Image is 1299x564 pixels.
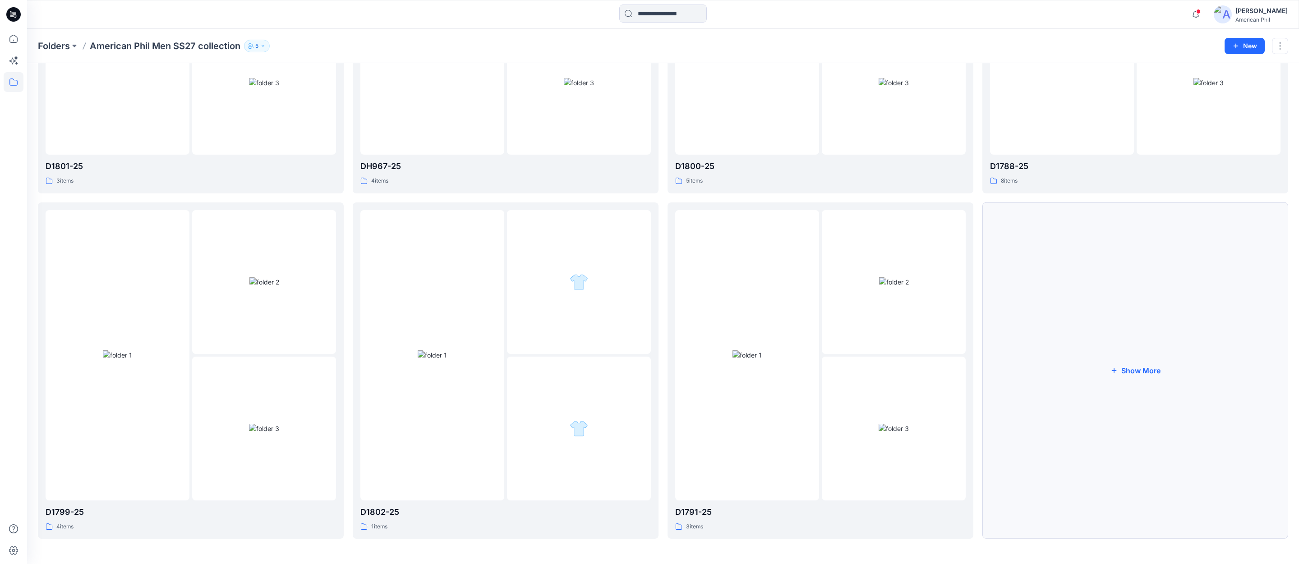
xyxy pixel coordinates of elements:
[686,522,703,532] p: 3 items
[249,78,279,87] img: folder 3
[1225,38,1265,54] button: New
[38,202,344,539] a: folder 1folder 2folder 3D1799-254items
[1193,78,1224,87] img: folder 3
[1235,16,1288,23] div: American Phil
[46,506,336,518] p: D1799-25
[990,160,1281,173] p: D1788-25
[418,350,447,360] img: folder 1
[668,202,973,539] a: folder 1folder 2folder 3D1791-253items
[353,202,659,539] a: folder 1folder 2folder 3D1802-251items
[56,176,74,186] p: 3 items
[879,78,909,87] img: folder 3
[1235,5,1288,16] div: [PERSON_NAME]
[879,277,909,287] img: folder 2
[244,40,270,52] button: 5
[732,350,762,360] img: folder 1
[675,506,966,518] p: D1791-25
[982,202,1288,539] button: Show More
[675,160,966,173] p: D1800-25
[371,522,387,532] p: 1 items
[879,424,909,433] img: folder 3
[46,160,336,173] p: D1801-25
[1001,176,1018,186] p: 8 items
[1214,5,1232,23] img: avatar
[360,160,651,173] p: DH967-25
[90,40,240,52] p: American Phil Men SS27 collection
[38,40,70,52] a: Folders
[360,506,651,518] p: D1802-25
[249,424,279,433] img: folder 3
[249,277,279,287] img: folder 2
[564,78,594,87] img: folder 3
[686,176,703,186] p: 5 items
[570,273,588,291] img: folder 2
[371,176,388,186] p: 4 items
[103,350,132,360] img: folder 1
[56,522,74,532] p: 4 items
[570,419,588,438] img: folder 3
[255,41,258,51] p: 5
